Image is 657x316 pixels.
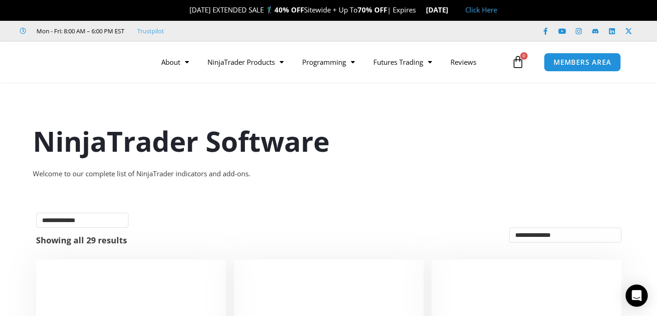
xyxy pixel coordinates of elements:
[34,25,124,37] span: Mon - Fri: 8:00 AM – 6:00 PM EST
[198,51,293,73] a: NinjaTrader Products
[449,6,456,13] img: 🏭
[33,122,624,161] h1: NinjaTrader Software
[152,51,198,73] a: About
[182,6,189,13] img: 🎉
[441,51,486,73] a: Reviews
[544,53,621,72] a: MEMBERS AREA
[426,5,456,14] strong: [DATE]
[498,49,538,75] a: 0
[274,5,304,14] strong: 40% OFF
[417,6,424,13] img: ⌛
[509,228,621,242] select: Shop order
[626,285,648,307] div: Open Intercom Messenger
[465,5,497,14] a: Click Here
[554,59,611,66] span: MEMBERS AREA
[152,51,510,73] nav: Menu
[520,52,528,60] span: 0
[36,236,127,244] p: Showing all 29 results
[33,167,624,180] div: Welcome to our complete list of NinjaTrader indicators and add-ons.
[137,25,164,37] a: Trustpilot
[180,5,426,14] span: [DATE] EXTENDED SALE 🏌️‍♂️ Sitewide + Up To | Expires
[293,51,364,73] a: Programming
[29,45,128,79] img: LogoAI | Affordable Indicators – NinjaTrader
[364,51,441,73] a: Futures Trading
[358,5,387,14] strong: 70% OFF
